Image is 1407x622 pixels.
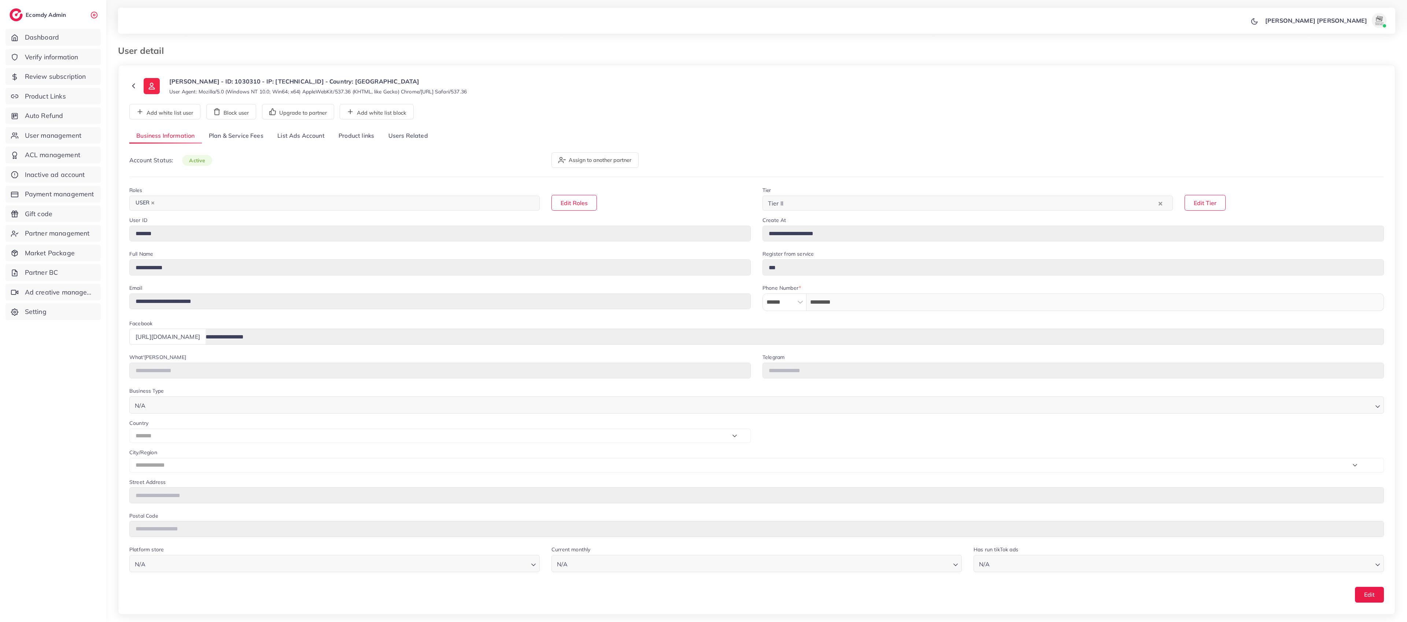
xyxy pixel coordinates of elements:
input: Search for option [159,197,530,209]
label: Has run tikTok ads [974,546,1018,553]
a: Setting [5,303,101,320]
label: Tier [762,186,771,194]
span: Ad creative management [25,288,95,297]
img: avatar [1372,13,1386,28]
label: Business Type [129,387,164,395]
a: Users Related [381,128,435,144]
a: Partner management [5,225,101,242]
button: Deselect USER [151,201,155,205]
label: Create At [762,216,786,224]
span: N/A [133,559,147,570]
p: [PERSON_NAME] [PERSON_NAME] [1265,16,1367,25]
button: Block user [206,104,256,119]
button: Assign to another partner [551,152,639,168]
span: Market Package [25,248,75,258]
small: User Agent: Mozilla/5.0 (Windows NT 10.0; Win64; x64) AppleWebKit/537.36 (KHTML, like Gecko) Chro... [169,88,467,95]
a: [PERSON_NAME] [PERSON_NAME]avatar [1261,13,1389,28]
div: Search for option [551,555,962,572]
div: [URL][DOMAIN_NAME] [129,329,206,344]
span: N/A [133,400,147,411]
a: User management [5,127,101,144]
a: List Ads Account [270,128,332,144]
label: Email [129,284,142,292]
a: Dashboard [5,29,101,46]
a: Inactive ad account [5,166,101,183]
a: Business Information [129,128,202,144]
a: Auto Refund [5,107,101,124]
span: Gift code [25,209,52,219]
a: ACL management [5,147,101,163]
div: Search for option [974,555,1384,572]
div: Search for option [762,196,1173,211]
label: User ID [129,216,147,224]
label: Postal Code [129,512,158,519]
label: Telegram [762,353,784,361]
button: Edit [1355,587,1384,603]
span: ACL management [25,150,80,160]
button: Edit Tier [1185,195,1226,211]
a: Payment management [5,186,101,203]
span: active [182,155,212,166]
a: logoEcomdy Admin [10,8,68,21]
span: Partner management [25,229,90,238]
a: Product Links [5,88,101,105]
div: Search for option [129,555,540,572]
label: What'[PERSON_NAME] [129,353,186,361]
a: Plan & Service Fees [202,128,270,144]
input: Search for option [570,557,950,570]
button: Upgrade to partner [262,104,334,119]
label: Full Name [129,250,153,258]
span: USER [132,198,158,208]
h2: Ecomdy Admin [26,11,68,18]
label: Street Address [129,478,166,486]
span: N/A [978,559,991,570]
img: logo [10,8,23,21]
label: Phone Number [762,284,801,292]
div: Search for option [129,196,540,211]
label: Facebook [129,320,152,327]
button: Edit Roles [551,195,597,211]
span: N/A [555,559,569,570]
input: Search for option [992,557,1372,570]
a: Ad creative management [5,284,101,301]
label: Register from service [762,250,814,258]
span: Product Links [25,92,66,101]
button: Add white list user [129,104,200,119]
span: Payment management [25,189,94,199]
span: Setting [25,307,47,316]
span: Inactive ad account [25,170,85,179]
span: Dashboard [25,33,59,42]
span: Auto Refund [25,111,63,121]
span: Tier II [767,198,785,209]
input: Search for option [148,557,528,570]
a: Product links [332,128,381,144]
p: [PERSON_NAME] - ID: 1030310 - IP: [TECHNICAL_ID] - Country: [GEOGRAPHIC_DATA] [169,77,467,86]
div: Search for option [129,396,1384,414]
p: Account Status: [129,156,212,165]
a: Partner BC [5,264,101,281]
span: User management [25,131,81,140]
button: Clear Selected [1159,199,1162,207]
span: Partner BC [25,268,58,277]
a: Gift code [5,206,101,222]
span: Review subscription [25,72,86,81]
h3: User detail [118,45,170,56]
label: Roles [129,186,142,194]
label: Platform store [129,546,164,553]
img: ic-user-info.36bf1079.svg [144,78,160,94]
label: City/Region [129,449,157,456]
span: Verify information [25,52,78,62]
input: Search for option [786,197,1157,209]
label: Current monthly [551,546,590,553]
a: Verify information [5,49,101,66]
a: Review subscription [5,68,101,85]
label: Country [129,419,148,427]
input: Search for option [148,399,1372,411]
a: Market Package [5,245,101,262]
button: Add white list block [340,104,414,119]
